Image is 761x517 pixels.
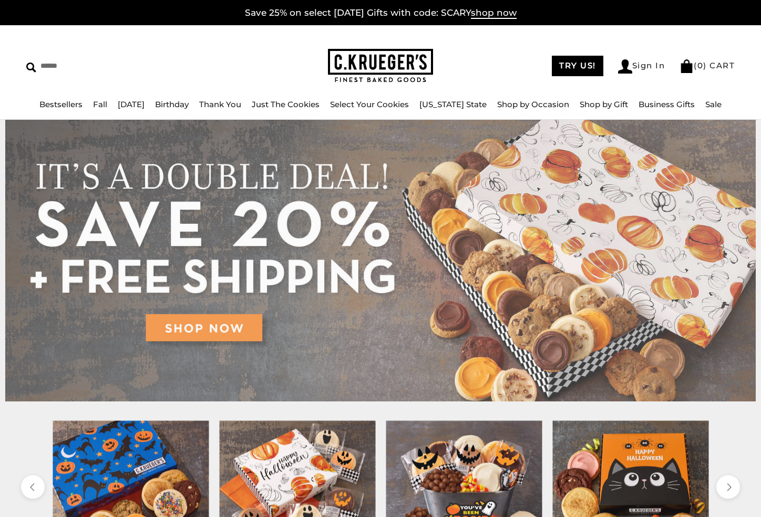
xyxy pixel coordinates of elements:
img: Account [618,59,632,74]
button: previous [21,475,45,499]
a: Just The Cookies [252,99,320,109]
span: 0 [697,60,704,70]
a: Shop by Occasion [497,99,569,109]
a: Shop by Gift [580,99,628,109]
img: Bag [680,59,694,73]
img: Search [26,63,36,73]
input: Search [26,58,193,74]
a: Save 25% on select [DATE] Gifts with code: SCARYshop now [245,7,517,19]
a: Fall [93,99,107,109]
a: [DATE] [118,99,145,109]
a: [US_STATE] State [419,99,487,109]
img: C.Krueger's Special Offer [5,120,756,401]
a: Bestsellers [39,99,83,109]
img: C.KRUEGER'S [328,49,433,83]
a: Sign In [618,59,665,74]
a: Thank You [199,99,241,109]
a: Sale [705,99,722,109]
a: (0) CART [680,60,735,70]
button: next [716,475,740,499]
a: Birthday [155,99,189,109]
a: Business Gifts [639,99,695,109]
span: shop now [471,7,517,19]
a: TRY US! [552,56,603,76]
a: Select Your Cookies [330,99,409,109]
